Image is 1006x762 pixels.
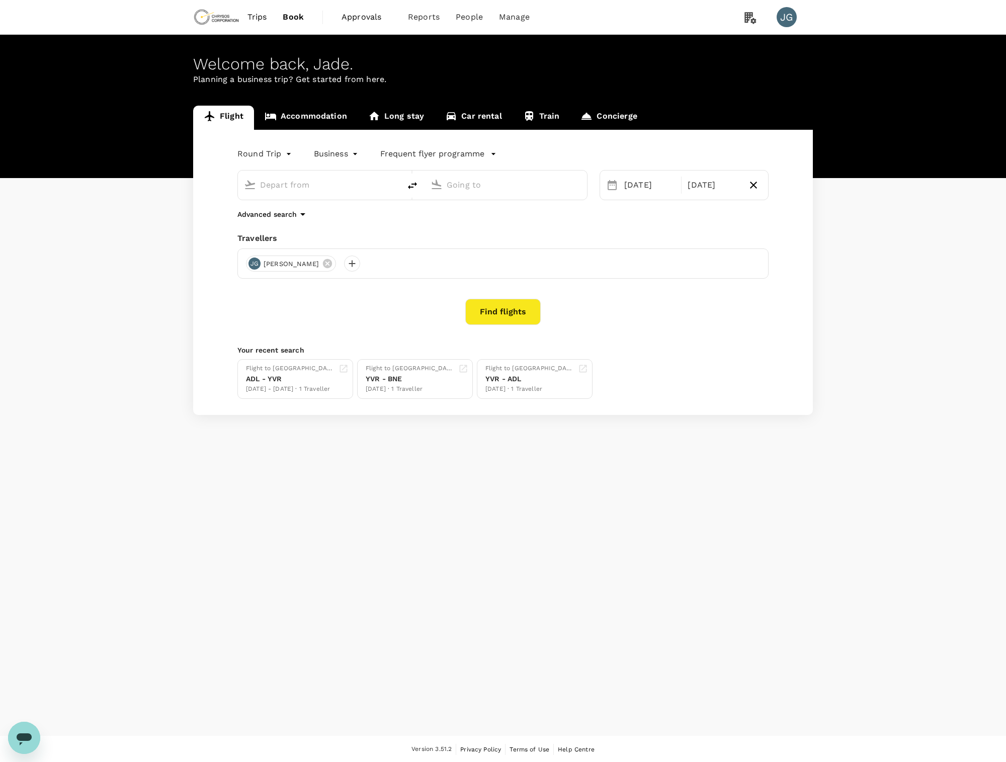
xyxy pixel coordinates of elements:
a: Privacy Policy [460,744,501,755]
span: Privacy Policy [460,746,501,753]
div: JG [777,7,797,27]
button: delete [400,174,425,198]
a: Help Centre [558,744,595,755]
div: Round Trip [237,146,294,162]
div: Business [314,146,360,162]
div: [DATE] · 1 Traveller [366,384,454,394]
div: JG [248,258,261,270]
span: Approvals [342,11,392,23]
span: Manage [499,11,530,23]
p: Planning a business trip? Get started from here. [193,73,813,86]
button: Open [393,184,395,186]
input: Going to [447,177,566,193]
div: YVR - BNE [366,374,454,384]
img: Chrysos Corporation [193,6,239,28]
span: Reports [408,11,440,23]
div: [DATE] - [DATE] · 1 Traveller [246,384,334,394]
div: [DATE] [620,175,679,195]
span: Help Centre [558,746,595,753]
div: Flight to [GEOGRAPHIC_DATA] [485,364,574,374]
iframe: Button to launch messaging window [8,722,40,754]
span: People [456,11,483,23]
p: Your recent search [237,345,769,355]
button: Find flights [465,299,541,325]
div: YVR - ADL [485,374,574,384]
div: JG[PERSON_NAME] [246,256,336,272]
div: [DATE] [684,175,742,195]
a: Accommodation [254,106,358,130]
span: Terms of Use [510,746,549,753]
a: Terms of Use [510,744,549,755]
span: Book [283,11,304,23]
a: Flight [193,106,254,130]
button: Frequent flyer programme [380,148,496,160]
p: Frequent flyer programme [380,148,484,160]
a: Car rental [435,106,513,130]
input: Depart from [260,177,379,193]
button: Open [580,184,582,186]
div: Flight to [GEOGRAPHIC_DATA] [366,364,454,374]
div: ADL - YVR [246,374,334,384]
span: Version 3.51.2 [411,744,452,754]
p: Advanced search [237,209,297,219]
div: Travellers [237,232,769,244]
span: Trips [247,11,267,23]
button: Advanced search [237,208,309,220]
div: Welcome back , Jade . [193,55,813,73]
span: [PERSON_NAME] [258,259,325,269]
a: Train [513,106,570,130]
a: Long stay [358,106,435,130]
div: [DATE] · 1 Traveller [485,384,574,394]
a: Concierge [570,106,647,130]
div: Flight to [GEOGRAPHIC_DATA] [246,364,334,374]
